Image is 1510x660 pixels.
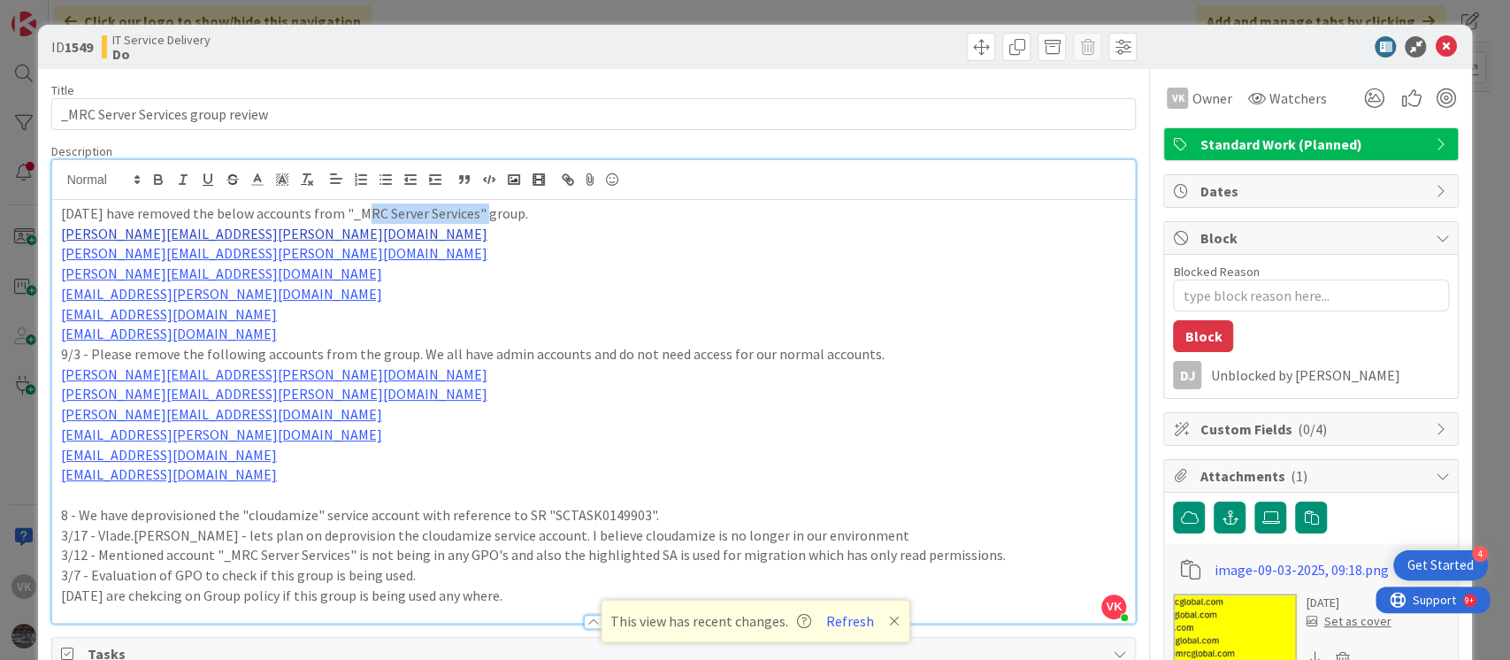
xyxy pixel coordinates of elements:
[1200,418,1426,440] span: Custom Fields
[820,610,880,633] button: Refresh
[51,143,112,159] span: Description
[61,365,487,383] a: [PERSON_NAME][EMAIL_ADDRESS][PERSON_NAME][DOMAIN_NAME]
[1167,88,1188,109] div: VK
[1173,264,1259,280] label: Blocked Reason
[61,446,277,464] a: [EMAIL_ADDRESS][DOMAIN_NAME]
[61,244,487,262] a: [PERSON_NAME][EMAIL_ADDRESS][PERSON_NAME][DOMAIN_NAME]
[61,545,1127,565] p: 3/12 - Mentioned account "_MRC Server Services" is not being in any GPO's and also the highlighte...
[610,610,811,632] span: This view has recent changes.
[1290,467,1307,485] span: ( 1 )
[61,426,382,443] a: [EMAIL_ADDRESS][PERSON_NAME][DOMAIN_NAME]
[1192,88,1231,109] span: Owner
[1306,594,1391,612] div: [DATE]
[1306,612,1391,631] div: Set as cover
[112,47,211,61] b: Do
[51,82,74,98] label: Title
[61,505,1127,526] p: 8 - We have deprovisioned the "cloudamize" service account with reference to SR "SCTASK0149903".
[1472,546,1488,562] div: 4
[1393,550,1488,580] div: Open Get Started checklist, remaining modules: 4
[61,586,1127,606] p: [DATE] are chekcing on Group policy if this group is being used any where.
[61,405,382,423] a: [PERSON_NAME][EMAIL_ADDRESS][DOMAIN_NAME]
[89,7,98,21] div: 9+
[1200,465,1426,487] span: Attachments
[37,3,80,24] span: Support
[61,225,487,242] a: [PERSON_NAME][EMAIL_ADDRESS][PERSON_NAME][DOMAIN_NAME]
[61,526,1127,546] p: 3/17 - Vlade.[PERSON_NAME] - lets plan on deprovision the cloudamize service account. I believe c...
[61,325,277,342] a: [EMAIL_ADDRESS][DOMAIN_NAME]
[61,465,277,483] a: [EMAIL_ADDRESS][DOMAIN_NAME]
[1173,361,1201,389] div: DJ
[1173,320,1233,352] button: Block
[1215,559,1389,580] a: image-09-03-2025, 09:18.png
[1200,227,1426,249] span: Block
[1200,180,1426,202] span: Dates
[61,385,487,403] a: [PERSON_NAME][EMAIL_ADDRESS][PERSON_NAME][DOMAIN_NAME]
[61,285,382,303] a: [EMAIL_ADDRESS][PERSON_NAME][DOMAIN_NAME]
[1407,556,1474,574] div: Get Started
[61,265,382,282] a: [PERSON_NAME][EMAIL_ADDRESS][DOMAIN_NAME]
[1269,88,1326,109] span: Watchers
[112,33,211,47] span: IT Service Delivery
[1101,595,1126,619] span: VK
[1297,420,1326,438] span: ( 0/4 )
[61,305,277,323] a: [EMAIL_ADDRESS][DOMAIN_NAME]
[61,344,1127,365] p: 9/3 - Please remove the following accounts from the group. We all have admin accounts and do not ...
[61,565,1127,586] p: 3/7 - Evaluation of GPO to check if this group is being used.
[1200,134,1426,155] span: Standard Work (Planned)
[65,38,93,56] b: 1549
[51,98,1137,130] input: type card name here...
[61,203,1127,224] p: [DATE] have removed the below accounts from "_MRC Server Services" group.
[51,36,93,58] span: ID
[1210,367,1449,383] div: Unblocked by [PERSON_NAME]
